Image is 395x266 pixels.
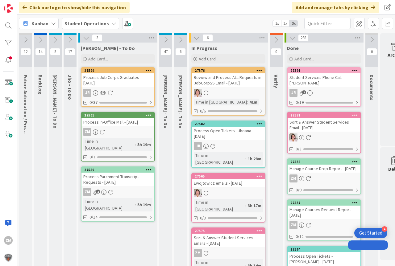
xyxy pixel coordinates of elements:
[288,113,360,118] div: 27571
[287,199,361,241] a: 27557Manage Courses Request Report - [DATE]ZM0/12
[289,221,297,229] div: ZM
[290,160,360,164] div: 27558
[192,189,265,197] div: EW
[298,34,309,42] span: 238
[296,146,301,152] span: 0/3
[52,75,58,129] span: Emilie - To Do
[288,200,360,219] div: 27557Manage Courses Request Report - [DATE]
[192,127,265,140] div: Process Open Tickets - Jhoana - [DATE]
[288,252,360,266] div: Process Open Tickets - [PERSON_NAME] - [DATE]
[288,247,360,252] div: 27564
[96,190,100,194] span: 2
[194,152,245,166] div: Time in [GEOGRAPHIC_DATA]
[177,75,184,129] span: Amanda - To Do
[199,56,218,62] span: Add Card...
[296,187,301,193] span: 0/9
[288,68,360,73] div: 27591
[84,68,154,73] div: 27529
[296,233,304,240] span: 0/12
[290,68,360,73] div: 27591
[163,75,169,129] span: Eric - To Do
[287,45,299,51] span: Done
[81,45,135,51] span: Zaida - To Do
[246,202,263,209] div: 3h 17m
[369,75,375,100] span: Documents
[271,48,281,55] span: 0
[288,118,360,132] div: Sort & Answer Student Services Email - [DATE]
[83,188,91,196] div: ZM
[288,247,360,266] div: 27564Process Open Tickets - [PERSON_NAME] - [DATE]
[287,67,361,107] a: 27591Student Services Phone Call - [PERSON_NAME]JR0/19
[273,75,279,88] span: Verify
[289,174,297,182] div: ZM
[89,214,98,220] span: 0/14
[83,198,135,211] div: Time in [GEOGRAPHIC_DATA]
[67,75,73,100] span: Jho - To Do
[288,113,360,132] div: 27571Sort & Answer Student Services Email - [DATE]
[195,229,265,233] div: 27575
[382,226,387,232] div: 4
[20,48,31,55] span: 12
[88,56,108,62] span: Add Card...
[195,122,265,126] div: 27582
[81,188,154,196] div: ZM
[192,121,265,140] div: 27582Process Open Tickets - Jhoana - [DATE]
[354,228,387,238] div: Open Get Started checklist, remaining modules: 4
[81,167,154,173] div: 27559
[192,228,265,247] div: 27575Sort & Answer Student Services Emails - [DATE]
[4,253,13,262] img: avatar
[81,128,154,136] div: ZM
[192,89,265,97] div: EW
[191,121,265,168] a: 27582Process Open Tickets - Jhoana - [DATE]JRTime in [GEOGRAPHIC_DATA]:1h 28m
[191,45,217,51] span: In Progress
[288,221,360,229] div: ZM
[4,4,13,13] img: Visit kanbanzone.com
[23,75,29,158] span: Future Automation / Process Building
[195,68,265,73] div: 27576
[288,89,360,97] div: JR
[89,99,98,106] span: 0/37
[194,199,245,212] div: Time in [GEOGRAPHIC_DATA]
[35,48,46,55] span: 14
[194,189,202,197] img: EW
[81,167,154,186] div: 27559Process Parchment Transcript Requests - [DATE]
[84,113,154,117] div: 27561
[160,48,171,55] span: 47
[200,215,206,221] span: 0/3
[288,159,360,165] div: 27558
[288,165,360,173] div: Manage Course Drop Report - [DATE]
[200,108,206,114] span: 0/6
[192,68,265,73] div: 27576
[81,73,154,87] div: Process Job Corps Graduates - [DATE]
[192,68,265,87] div: 27576Review and Process ALL Requests in JobCorpSS Email - [DATE]
[192,73,265,87] div: Review and Process ALL Requests in JobCorpSS Email - [DATE]
[288,206,360,219] div: Manage Courses Request Report - [DATE]
[288,73,360,87] div: Student Services Phone Call - [PERSON_NAME]
[192,179,265,187] div: Ewojtowicz emails - [DATE]
[192,249,265,257] div: ZM
[202,34,213,42] span: 6
[89,154,95,160] span: 0/7
[4,236,13,245] div: ZM
[192,121,265,127] div: 27582
[302,90,306,94] span: 1
[290,113,360,117] div: 27571
[50,48,60,55] span: 8
[195,174,265,178] div: 27565
[367,48,377,55] span: 0
[192,228,265,234] div: 27575
[31,20,48,27] span: Kanban
[304,18,351,29] input: Quick Filter...
[84,168,154,172] div: 27559
[289,20,298,27] span: 3x
[288,200,360,206] div: 27557
[247,99,248,105] span: :
[296,99,304,106] span: 0/19
[81,89,154,97] div: JR
[83,128,91,136] div: ZM
[192,234,265,247] div: Sort & Answer Student Services Emails - [DATE]
[194,249,202,257] div: ZM
[81,173,154,186] div: Process Parchment Transcript Requests - [DATE]
[289,133,297,141] img: EW
[246,155,263,162] div: 1h 28m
